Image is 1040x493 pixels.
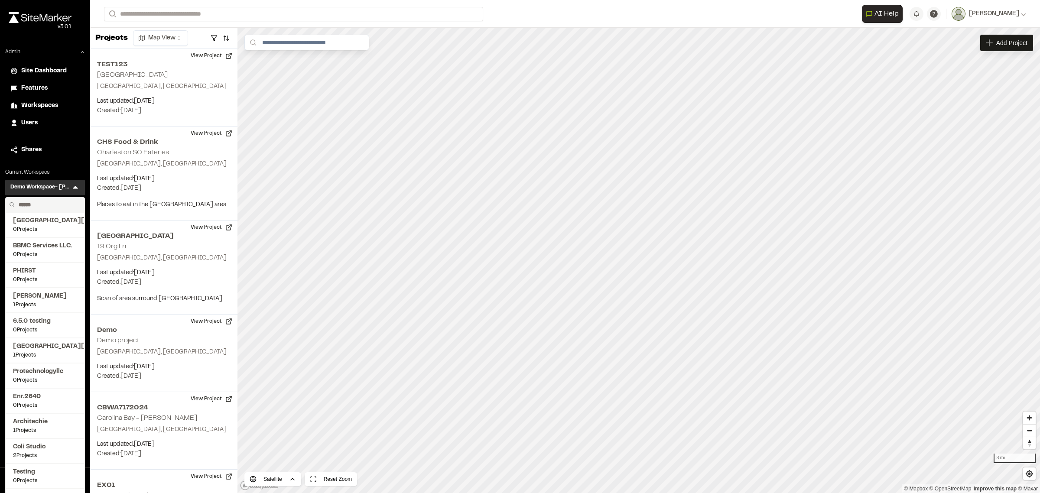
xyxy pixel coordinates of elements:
p: Current Workspace [5,169,85,176]
button: View Project [185,470,237,483]
span: Coli Studio [13,442,77,452]
a: [GEOGRAPHIC_DATA][US_STATE]1Projects [13,342,77,359]
span: Add Project [996,39,1027,47]
span: BBMC Services LLC. [13,241,77,251]
h2: TEST123 [97,59,231,70]
span: Features [21,84,48,93]
p: [GEOGRAPHIC_DATA], [GEOGRAPHIC_DATA] [97,159,231,169]
a: [PERSON_NAME]1Projects [13,292,77,309]
button: Reset Zoom [305,472,357,486]
p: Admin [5,48,20,56]
p: Last updated: [DATE] [97,362,231,372]
span: 1 Projects [13,427,77,435]
a: Mapbox [904,486,928,492]
span: Site Dashboard [21,66,67,76]
h2: CHS Food & Drink [97,137,231,147]
button: View Project [185,221,237,234]
h2: Demo [97,325,231,335]
div: Oh geez...please don't... [9,23,71,31]
h2: EX01 [97,480,231,490]
span: 0 Projects [13,376,77,384]
button: Satellite [244,472,301,486]
button: View Project [185,126,237,140]
a: 6.5.0 testing0Projects [13,317,77,334]
p: Created: [DATE] [97,449,231,459]
span: Workspaces [21,101,58,110]
span: 0 Projects [13,326,77,334]
p: [GEOGRAPHIC_DATA], [GEOGRAPHIC_DATA] [97,82,231,91]
p: Created: [DATE] [97,372,231,381]
h2: [GEOGRAPHIC_DATA] [97,72,168,78]
button: Open AI Assistant [862,5,903,23]
span: AI Help [874,9,899,19]
a: Workspaces [10,101,80,110]
span: Zoom out [1023,425,1036,437]
span: Testing [13,467,77,477]
button: [PERSON_NAME] [952,7,1026,21]
button: Search [104,7,120,21]
p: Scan of area surround [GEOGRAPHIC_DATA]. [97,294,231,304]
p: Created: [DATE] [97,278,231,287]
span: 0 Projects [13,251,77,259]
span: Users [21,118,38,128]
a: Users [10,118,80,128]
button: View Project [185,392,237,406]
span: [PERSON_NAME] [13,292,77,301]
h2: CBWA7172024 [97,402,231,413]
a: PHIRST0Projects [13,266,77,284]
a: Coli Studio2Projects [13,442,77,460]
div: 3 mi [994,454,1036,463]
span: PHIRST [13,266,77,276]
a: Testing0Projects [13,467,77,485]
span: Architechie [13,417,77,427]
span: 1 Projects [13,301,77,309]
h2: Carolina Bay - [PERSON_NAME] [97,415,197,421]
button: Reset bearing to north [1023,437,1036,449]
p: Projects [95,32,128,44]
span: Enr.2640 [13,392,77,402]
span: Shares [21,145,42,155]
a: Mapbox logo [240,480,278,490]
div: Open AI Assistant [862,5,906,23]
a: Architechie1Projects [13,417,77,435]
a: OpenStreetMap [929,486,972,492]
p: [GEOGRAPHIC_DATA], [GEOGRAPHIC_DATA] [97,347,231,357]
span: 0 Projects [13,402,77,409]
span: 0 Projects [13,276,77,284]
p: Last updated: [DATE] [97,174,231,184]
img: User [952,7,965,21]
button: Zoom out [1023,424,1036,437]
h2: Charleston SC Eateries [97,149,169,156]
a: Site Dashboard [10,66,80,76]
button: View Project [185,315,237,328]
p: Last updated: [DATE] [97,268,231,278]
span: 0 Projects [13,477,77,485]
a: [GEOGRAPHIC_DATA][US_STATE]0Projects [13,216,77,234]
a: Map feedback [974,486,1017,492]
img: rebrand.png [9,12,71,23]
p: Last updated: [DATE] [97,440,231,449]
a: Shares [10,145,80,155]
button: Find my location [1023,467,1036,480]
p: [GEOGRAPHIC_DATA], [GEOGRAPHIC_DATA] [97,253,231,263]
span: [GEOGRAPHIC_DATA][US_STATE] [13,216,77,226]
p: Places to eat in the [GEOGRAPHIC_DATA] area. [97,200,231,210]
span: [PERSON_NAME] [969,9,1019,19]
h2: [GEOGRAPHIC_DATA] [97,231,231,241]
span: Protechnologyllc [13,367,77,376]
h3: Demo Workspace- [PERSON_NAME] [10,183,71,192]
p: [GEOGRAPHIC_DATA], [GEOGRAPHIC_DATA] [97,425,231,435]
button: View Project [185,49,237,63]
span: 0 Projects [13,226,77,234]
p: Created: [DATE] [97,184,231,193]
span: 1 Projects [13,351,77,359]
a: Features [10,84,80,93]
span: 6.5.0 testing [13,317,77,326]
a: BBMC Services LLC.0Projects [13,241,77,259]
p: Created: [DATE] [97,106,231,116]
p: Last updated: [DATE] [97,97,231,106]
button: Zoom in [1023,412,1036,424]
